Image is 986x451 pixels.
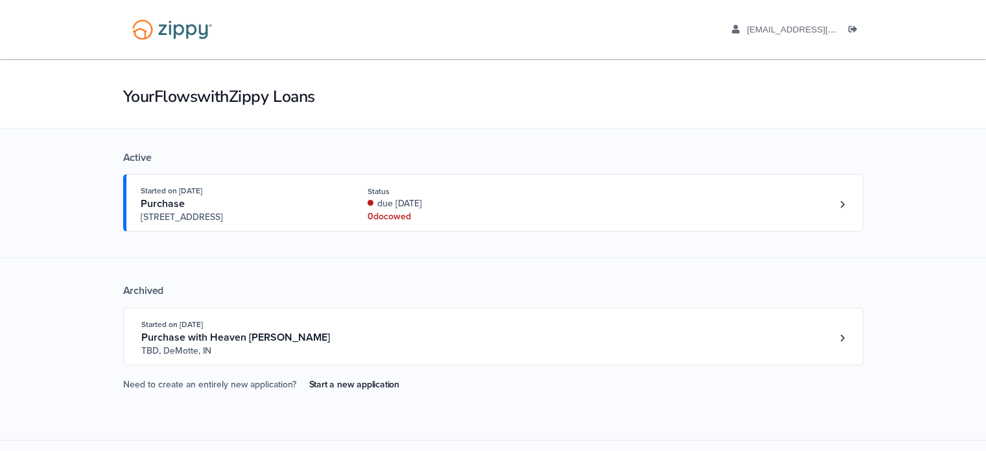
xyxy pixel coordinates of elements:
span: Started on [DATE] [141,186,202,195]
a: Log out [849,25,863,38]
div: Active [123,151,863,164]
div: Status [368,186,541,197]
a: Loan number 3871389 [833,328,852,348]
span: Started on [DATE] [141,320,203,329]
div: Archived [123,284,863,297]
span: Purchase with Heaven [PERSON_NAME] [141,331,330,344]
span: ajbyrom1999@gmail.com [747,25,895,34]
a: Open loan 4243244 [123,174,863,232]
span: TBD, DeMotte, IN [141,345,339,358]
div: due [DATE] [368,197,541,210]
span: Need to create an entirely new application? [123,379,296,390]
span: [STREET_ADDRESS] [141,211,338,224]
a: edit profile [732,25,896,38]
a: Open loan 3871389 [123,308,863,365]
a: Start a new application [299,374,410,395]
img: Logo [124,13,220,46]
a: Loan number 4243244 [833,195,852,214]
div: 0 doc owed [368,210,541,223]
h1: Your Flows with Zippy Loans [123,86,863,108]
span: Purchase [141,197,185,210]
